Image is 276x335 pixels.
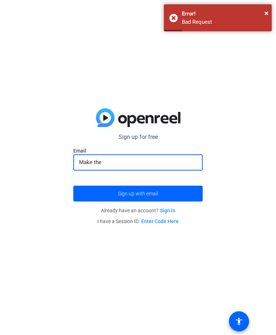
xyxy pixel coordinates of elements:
span: Already have an account? [101,208,175,213]
button: Sign up with email [73,186,203,202]
a: Sign in [160,208,175,213]
input: Enter Email Address [79,158,197,167]
mat-icon: accessibility [235,317,243,326]
div: Error! [182,10,266,18]
p: Sign up for free [73,133,203,141]
button: Close [264,8,268,18]
div: Bad Request [182,18,266,26]
span: I have a Session ID. [97,218,179,224]
img: blue-gradient.svg [96,108,180,127]
a: Enter Code Here [141,218,179,224]
span: × [264,9,268,17]
label: Email [73,147,203,154]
